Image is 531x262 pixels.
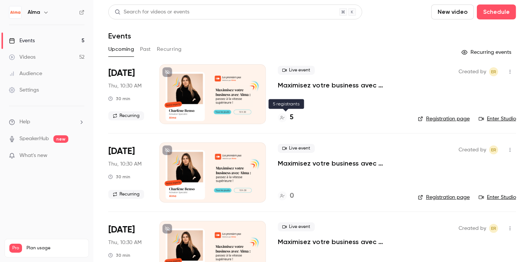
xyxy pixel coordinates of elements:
[108,239,142,246] span: Thu, 10:30 AM
[108,252,130,258] div: 30 min
[491,145,496,154] span: ER
[108,224,135,236] span: [DATE]
[9,70,42,77] div: Audience
[108,145,135,157] span: [DATE]
[9,53,35,61] div: Videos
[108,111,144,120] span: Recurring
[19,118,30,126] span: Help
[9,118,84,126] li: help-dropdown-opener
[108,190,144,199] span: Recurring
[108,174,130,180] div: 30 min
[157,43,182,55] button: Recurring
[278,144,315,153] span: Live event
[290,191,294,201] h4: 0
[477,4,516,19] button: Schedule
[278,237,406,246] a: Maximisez votre business avec [PERSON_NAME] : passez à la vitesse supérieure !
[491,224,496,233] span: ER
[108,96,130,102] div: 30 min
[75,152,84,159] iframe: Noticeable Trigger
[278,159,406,168] a: Maximisez votre business avec [PERSON_NAME] : passez à la vitesse supérieure !
[278,191,294,201] a: 0
[290,112,294,123] h4: 5
[431,4,474,19] button: New video
[108,64,147,124] div: Sep 11 Thu, 10:30 AM (Europe/Paris)
[108,67,135,79] span: [DATE]
[108,43,134,55] button: Upcoming
[28,9,40,16] h6: Alma
[9,37,35,44] div: Events
[491,67,496,76] span: ER
[489,67,498,76] span: Eric ROMER
[418,115,470,123] a: Registration page
[458,46,516,58] button: Recurring events
[489,145,498,154] span: Eric ROMER
[27,245,84,251] span: Plan usage
[108,82,142,90] span: Thu, 10:30 AM
[278,81,406,90] a: Maximisez votre business avec [PERSON_NAME] : passez à la vitesse supérieure !
[459,67,486,76] span: Created by
[459,145,486,154] span: Created by
[278,66,315,75] span: Live event
[108,31,131,40] h1: Events
[418,194,470,201] a: Registration page
[9,86,39,94] div: Settings
[489,224,498,233] span: Eric ROMER
[108,160,142,168] span: Thu, 10:30 AM
[479,115,516,123] a: Enter Studio
[140,43,151,55] button: Past
[278,112,294,123] a: 5
[19,152,47,160] span: What's new
[9,6,21,18] img: Alma
[479,194,516,201] a: Enter Studio
[115,8,189,16] div: Search for videos or events
[459,224,486,233] span: Created by
[9,244,22,253] span: Pro
[19,135,49,143] a: SpeakerHub
[108,142,147,202] div: Sep 18 Thu, 10:30 AM (Europe/Paris)
[53,135,68,143] span: new
[278,222,315,231] span: Live event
